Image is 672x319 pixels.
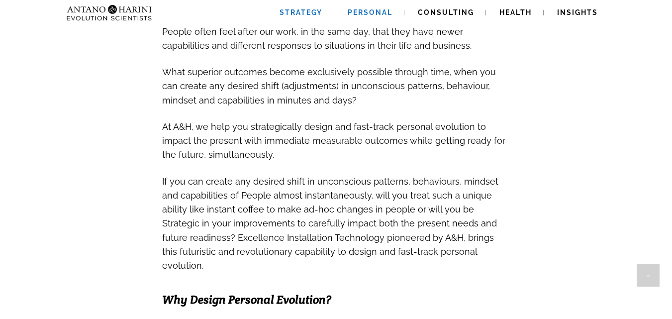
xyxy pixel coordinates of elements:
[557,8,598,16] span: Insights
[162,67,496,105] span: What superior outcomes become exclusively possible through time, when you can create any desired ...
[499,8,532,16] span: Health
[280,8,322,16] span: Strategy
[418,8,474,16] span: Consulting
[162,26,472,51] span: People often feel after our work, in the same day, that they have newer capabilities and differen...
[162,121,505,160] span: At A&H, we help you strategically design and fast-track personal evolution to impact the present ...
[348,8,392,16] span: Personal
[162,176,498,271] span: If you can create any desired shift in unconscious patterns, behaviours, mindset and capabilities...
[162,292,331,307] span: Why Design Personal Evolution?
